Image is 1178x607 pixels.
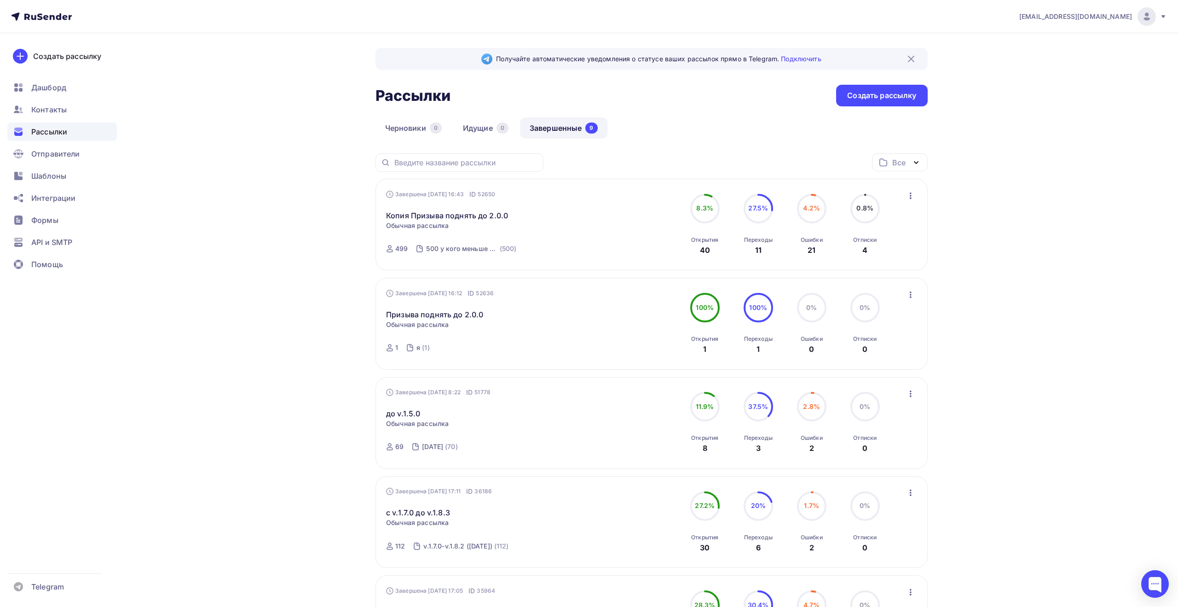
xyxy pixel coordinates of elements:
div: [DATE] [422,442,443,451]
a: [EMAIL_ADDRESS][DOMAIN_NAME] [1019,7,1167,26]
div: 0 [809,344,814,355]
span: 27.5% [748,204,768,212]
span: Обычная рассылка [386,518,449,527]
div: Открытия [691,434,718,442]
span: API и SMTP [31,237,72,248]
h2: Рассылки [375,87,451,105]
span: ID [469,190,476,199]
div: Создать рассылку [847,90,916,101]
span: 0% [860,502,870,509]
a: Дашборд [7,78,117,97]
span: Обычная рассылка [386,221,449,230]
span: 0% [860,403,870,410]
span: Формы [31,215,58,226]
div: 0 [862,542,867,553]
div: 1 [395,343,398,352]
div: Переходы [744,434,773,442]
div: (1) [422,343,429,352]
div: Открытия [691,335,718,343]
span: 52636 [476,289,494,298]
span: Обычная рассылка [386,419,449,428]
div: Открытия [691,236,718,244]
span: 20% [751,502,766,509]
div: Отписки [853,335,877,343]
div: 112 [395,542,405,551]
span: 27.2% [695,502,715,509]
span: 0.8% [856,204,873,212]
div: Отписки [853,534,877,541]
div: 8 [703,443,707,454]
div: Переходы [744,236,773,244]
span: 0% [860,303,870,311]
div: 11 [755,245,762,256]
div: 69 [395,442,404,451]
div: 40 [700,245,710,256]
span: 52650 [478,190,495,199]
div: 2 [809,542,814,553]
div: Ошибки [801,236,823,244]
span: 1.7% [804,502,819,509]
div: 4 [862,245,867,256]
div: Переходы [744,335,773,343]
div: Ошибки [801,434,823,442]
div: (112) [494,542,509,551]
span: 35964 [477,586,495,595]
div: 9 [585,123,597,134]
span: ID [468,289,474,298]
a: 500 у кого меньше 2.0.0. (500) [425,241,517,256]
span: Помощь [31,259,63,270]
span: 8.3% [696,204,713,212]
div: Все [892,157,905,168]
input: Введите название рассылки [394,158,538,168]
a: Черновики0 [375,117,451,139]
span: Контакты [31,104,67,115]
img: Telegram [481,53,492,64]
span: Обычная рассылка [386,320,449,329]
div: 3 [756,443,761,454]
a: Идущие0 [453,117,518,139]
a: Формы [7,211,117,229]
a: Подключить [781,55,821,63]
span: 4.2% [803,204,820,212]
div: 0 [497,123,508,134]
a: Контакты [7,100,117,119]
span: Шаблоны [31,170,66,181]
div: 21 [808,245,815,256]
div: v.1.7.0-v.1.8.2 ([DATE]) [423,542,492,551]
div: Завершена [DATE] 16:12 [386,289,494,298]
div: 30 [700,542,710,553]
div: 1 [703,344,706,355]
div: Отписки [853,434,877,442]
div: Создать рассылку [33,51,101,62]
span: ID [468,586,475,595]
div: Переходы [744,534,773,541]
span: Рассылки [31,126,67,137]
span: 100% [749,303,767,311]
span: 0% [806,303,817,311]
span: 11.9% [696,403,714,410]
span: 36186 [474,487,492,496]
span: 2.8% [803,403,820,410]
div: Завершена [DATE] 17:11 [386,487,492,496]
div: Завершена [DATE] 8:22 [386,388,491,397]
div: 499 [395,244,408,253]
span: Telegram [31,581,64,592]
div: Завершена [DATE] 16:43 [386,190,495,199]
div: я [416,343,420,352]
div: (500) [500,244,517,253]
span: 37.5% [748,403,768,410]
div: 0 [430,123,442,134]
div: 0 [862,443,867,454]
span: ID [466,388,473,397]
a: Отправители [7,145,117,163]
div: 6 [756,542,761,553]
button: Все [872,153,928,171]
span: ID [466,487,473,496]
div: Ошибки [801,534,823,541]
div: 500 у кого меньше 2.0.0. [426,244,497,253]
span: Дашборд [31,82,66,93]
div: Завершена [DATE] 17:05 [386,586,495,595]
div: 1 [756,344,760,355]
a: v.1.7.0-v.1.8.2 ([DATE]) (112) [422,539,509,554]
div: Ошибки [801,335,823,343]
